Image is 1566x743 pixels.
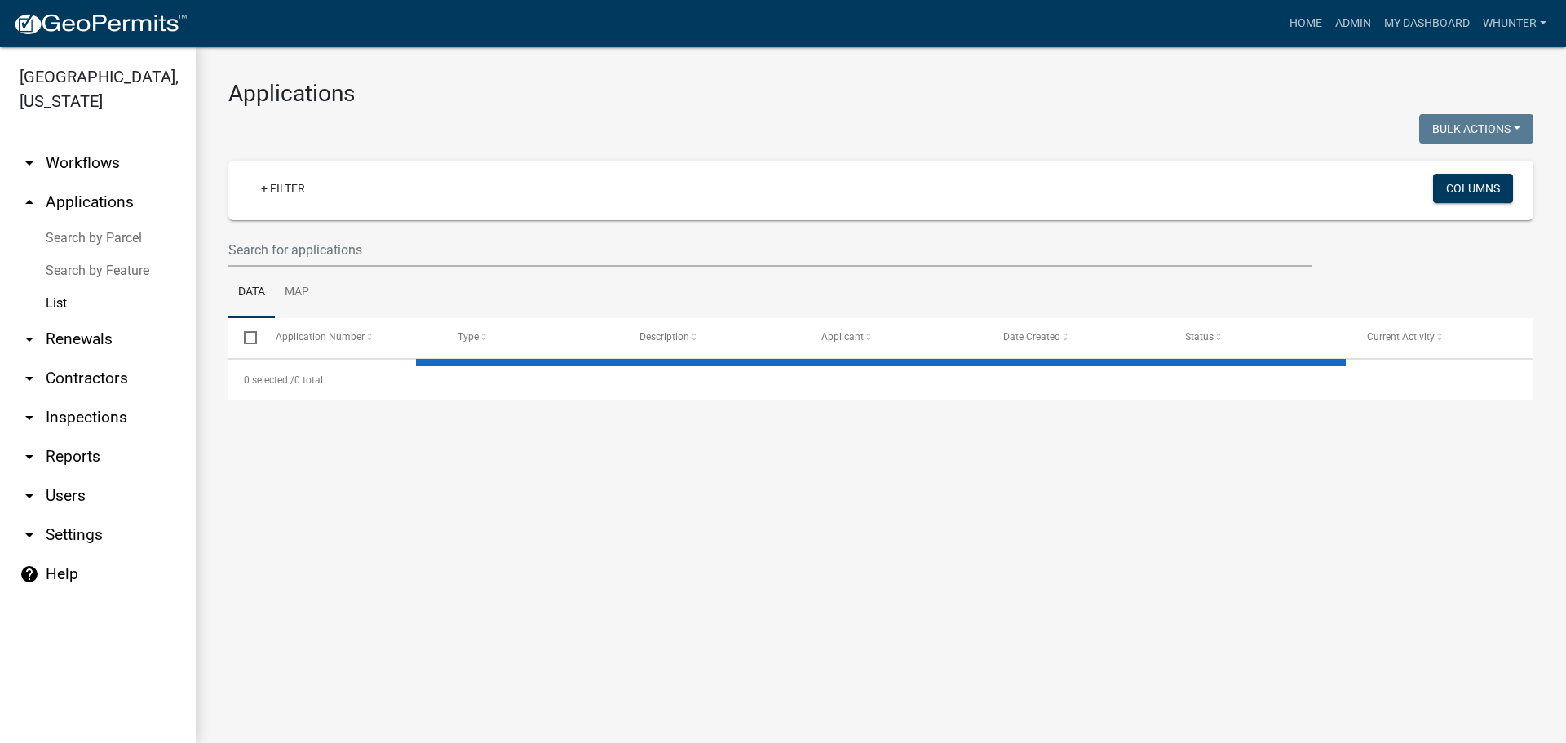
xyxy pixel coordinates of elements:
datatable-header-cell: Select [228,318,259,357]
a: My Dashboard [1378,8,1476,39]
datatable-header-cell: Status [1170,318,1351,357]
i: arrow_drop_down [20,486,39,506]
datatable-header-cell: Description [624,318,806,357]
i: arrow_drop_down [20,329,39,349]
datatable-header-cell: Current Activity [1351,318,1533,357]
a: Home [1283,8,1329,39]
a: Admin [1329,8,1378,39]
input: Search for applications [228,233,1312,267]
a: + Filter [248,174,318,203]
i: arrow_drop_down [20,525,39,545]
span: Application Number [276,331,365,343]
i: help [20,564,39,584]
span: Date Created [1003,331,1060,343]
span: Type [458,331,479,343]
span: 0 selected / [244,374,294,386]
i: arrow_drop_down [20,447,39,467]
h3: Applications [228,80,1533,108]
i: arrow_drop_down [20,153,39,173]
span: Applicant [821,331,864,343]
button: Bulk Actions [1419,114,1533,144]
button: Columns [1433,174,1513,203]
span: Description [639,331,689,343]
span: Status [1185,331,1214,343]
div: 0 total [228,360,1533,400]
a: whunter [1476,8,1553,39]
datatable-header-cell: Application Number [259,318,441,357]
a: Map [275,267,319,319]
a: Data [228,267,275,319]
i: arrow_drop_down [20,369,39,388]
i: arrow_drop_down [20,408,39,427]
datatable-header-cell: Type [441,318,623,357]
span: Current Activity [1367,331,1435,343]
datatable-header-cell: Date Created [988,318,1170,357]
datatable-header-cell: Applicant [806,318,988,357]
i: arrow_drop_up [20,192,39,212]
